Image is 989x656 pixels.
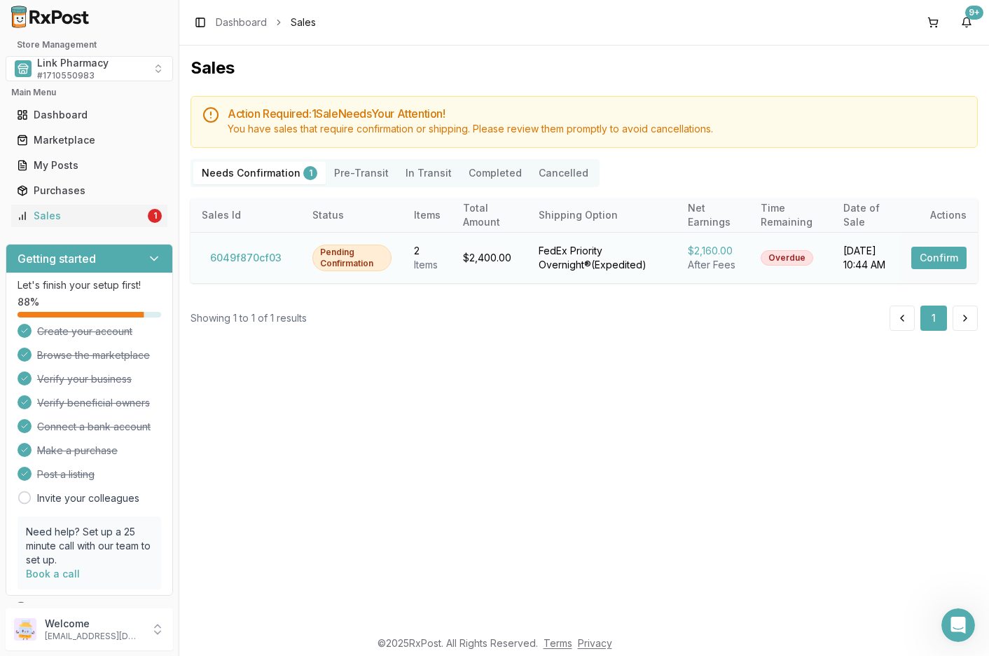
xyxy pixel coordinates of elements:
button: Support [6,596,173,621]
div: Showing 1 to 1 of 1 results [191,311,307,325]
h5: Action Required: 1 Sale Need s Your Attention! [228,108,966,119]
th: Shipping Option [527,198,677,232]
button: Select a view [6,56,173,81]
span: Post a listing [37,467,95,481]
th: Items [403,198,452,232]
a: Invite your colleagues [37,491,139,505]
button: 9+ [955,11,978,34]
div: 1 [303,166,317,180]
a: Book a call [26,568,80,580]
div: 1 [148,209,162,223]
span: Sales [291,15,316,29]
div: Item s [414,258,441,272]
p: Need help? Set up a 25 minute call with our team to set up. [26,525,153,567]
span: # 1710550983 [37,70,95,81]
span: Verify your business [37,372,132,386]
th: Actions [900,198,978,232]
span: Create your account [37,324,132,339]
th: Sales Id [191,198,301,232]
div: $2,160.00 [688,244,738,258]
button: Pre-Transit [326,162,397,184]
p: [EMAIL_ADDRESS][DOMAIN_NAME] [45,631,142,642]
th: Net Earnings [677,198,749,232]
div: Marketplace [17,133,162,147]
button: My Posts [6,154,173,177]
button: Sales1 [6,205,173,227]
div: Pending Confirmation [312,245,392,271]
span: Verify beneficial owners [37,396,150,410]
p: Let's finish your setup first! [18,278,161,292]
button: Confirm [911,247,967,269]
a: Dashboard [11,102,167,128]
a: Dashboard [216,15,267,29]
a: Marketplace [11,128,167,153]
h3: Getting started [18,250,96,267]
div: 9+ [965,6,983,20]
div: You have sales that require confirmation or shipping. Please review them promptly to avoid cancel... [228,122,966,136]
div: After Fees [688,258,738,272]
div: $2,400.00 [463,251,516,265]
th: Time Remaining [749,198,832,232]
span: Connect a bank account [37,420,151,434]
nav: breadcrumb [216,15,316,29]
a: Terms [544,637,572,649]
div: Dashboard [17,108,162,122]
th: Date of Sale [832,198,900,232]
th: Status [301,198,403,232]
button: Needs Confirmation [193,162,326,184]
th: Total Amount [452,198,527,232]
button: In Transit [397,162,460,184]
a: Privacy [578,637,612,649]
h1: Sales [191,57,978,79]
button: 1 [920,306,947,331]
span: Make a purchase [37,444,118,458]
button: Dashboard [6,104,173,126]
button: Purchases [6,179,173,202]
span: Link Pharmacy [37,56,109,70]
div: Overdue [761,250,813,266]
button: Cancelled [530,162,597,184]
h2: Main Menu [11,87,167,98]
a: Sales1 [11,203,167,228]
p: Welcome [45,617,142,631]
img: RxPost Logo [6,6,95,28]
div: Sales [17,209,145,223]
div: My Posts [17,158,162,172]
span: 88 % [18,295,39,309]
div: Purchases [17,184,162,198]
a: My Posts [11,153,167,178]
img: User avatar [14,618,36,641]
div: [DATE] 10:44 AM [843,244,889,272]
div: 2 [414,244,441,258]
button: Marketplace [6,129,173,151]
button: Completed [460,162,530,184]
div: FedEx Priority Overnight® ( Expedited ) [539,244,665,272]
iframe: Intercom live chat [941,608,975,642]
button: 6049f870cf03 [202,247,290,269]
a: Purchases [11,178,167,203]
h2: Store Management [6,39,173,50]
span: Browse the marketplace [37,348,150,362]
